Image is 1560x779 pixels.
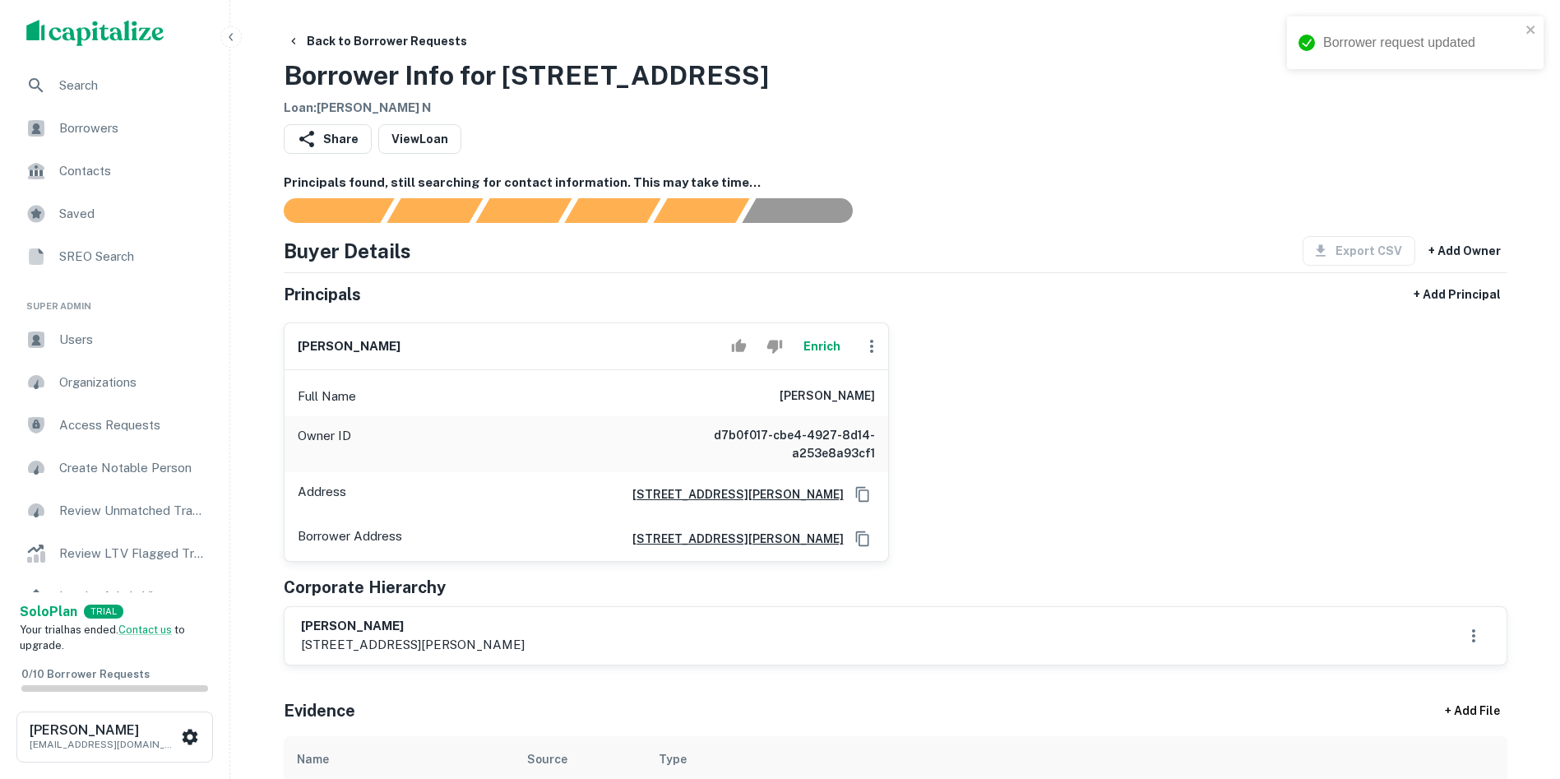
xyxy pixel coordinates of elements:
h6: Loan : [PERSON_NAME] N [284,99,769,118]
button: + Add Principal [1407,280,1507,309]
span: Borrowers [59,118,206,138]
h5: Principals [284,282,361,307]
span: Your trial has ended. to upgrade. [20,624,185,652]
button: Enrich [796,330,849,363]
p: Owner ID [298,426,351,462]
img: capitalize-logo.png [26,20,164,46]
div: Borrower request updated [1323,33,1521,53]
div: + Add File [1415,697,1530,726]
p: Address [298,482,346,507]
li: Super Admin [13,280,216,320]
a: SoloPlan [20,602,77,622]
a: Review Unmatched Transactions [13,491,216,531]
div: Sending borrower request to AI... [264,198,387,223]
span: 0 / 10 Borrower Requests [21,668,150,680]
h4: Buyer Details [284,236,411,266]
h6: [PERSON_NAME] [30,724,178,737]
a: Lender Admin View [13,577,216,616]
span: Users [59,330,206,350]
span: Access Requests [59,415,206,435]
p: Borrower Address [298,526,402,551]
span: Saved [59,204,206,224]
button: Share [284,124,372,154]
a: Users [13,320,216,359]
span: Review Unmatched Transactions [59,501,206,521]
div: Name [297,749,329,769]
h5: Evidence [284,698,355,723]
div: AI fulfillment process complete. [743,198,873,223]
a: Contact us [118,624,172,636]
button: Accept [724,330,753,363]
button: Copy Address [850,526,875,551]
h6: [PERSON_NAME] [301,617,525,636]
iframe: Chat Widget [1478,647,1560,726]
a: [STREET_ADDRESS][PERSON_NAME] [619,530,844,548]
a: Review LTV Flagged Transactions [13,534,216,573]
div: Source [527,749,567,769]
div: Principals found, still searching for contact information. This may take time... [653,198,749,223]
a: [STREET_ADDRESS][PERSON_NAME] [619,485,844,503]
h6: d7b0f017-cbe4-4927-8d14-a253e8a93cf1 [678,426,875,462]
h6: [PERSON_NAME] [298,337,400,356]
a: SREO Search [13,237,216,276]
p: [STREET_ADDRESS][PERSON_NAME] [301,635,525,655]
button: Back to Borrower Requests [280,26,474,56]
span: Lender Admin View [59,587,206,606]
h3: Borrower Info for [STREET_ADDRESS] [284,56,769,95]
a: Search [13,66,216,105]
span: SREO Search [59,247,206,267]
strong: Solo Plan [20,604,77,619]
div: Your request is received and processing... [387,198,483,223]
span: Contacts [59,161,206,181]
button: [PERSON_NAME][EMAIL_ADDRESS][DOMAIN_NAME] [16,712,213,763]
a: Saved [13,194,216,234]
button: Copy Address [850,482,875,507]
div: Principals found, AI now looking for contact information... [564,198,660,223]
div: Documents found, AI parsing details... [475,198,572,223]
button: close [1525,23,1537,39]
a: Create Notable Person [13,448,216,488]
a: Contacts [13,151,216,191]
h6: Principals found, still searching for contact information. This may take time... [284,174,1507,192]
a: Borrowers [13,109,216,148]
span: Search [59,76,206,95]
a: ViewLoan [378,124,461,154]
p: Full Name [298,387,356,406]
h5: Corporate Hierarchy [284,575,446,600]
h6: [PERSON_NAME] [780,387,875,406]
div: Type [659,749,687,769]
button: + Add Owner [1422,236,1507,266]
span: Organizations [59,373,206,392]
p: [EMAIL_ADDRESS][DOMAIN_NAME] [30,737,178,752]
button: Reject [760,330,789,363]
span: Review LTV Flagged Transactions [59,544,206,563]
div: TRIAL [84,605,123,619]
a: Organizations [13,363,216,402]
a: Access Requests [13,406,216,445]
span: Create Notable Person [59,458,206,478]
